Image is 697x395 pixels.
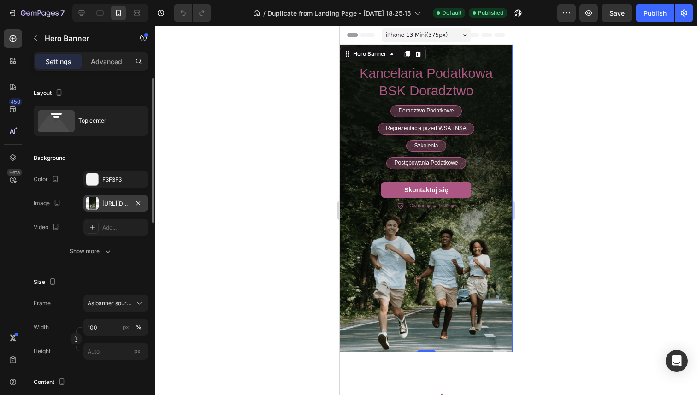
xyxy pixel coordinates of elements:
[7,169,22,176] div: Beta
[46,57,71,66] p: Settings
[34,154,65,162] div: Background
[102,224,146,232] div: Add...
[136,323,142,331] div: %
[34,323,49,331] label: Width
[602,4,632,22] button: Save
[60,7,65,18] p: 7
[91,57,122,66] p: Advanced
[34,243,148,259] button: Show more
[442,9,461,17] span: Default
[609,9,625,17] span: Save
[263,8,266,18] span: /
[174,4,211,22] div: Undo/Redo
[88,299,133,307] span: As banner source
[478,9,503,17] span: Published
[102,200,129,208] div: [URL][DOMAIN_NAME]
[636,4,674,22] button: Publish
[34,173,61,186] div: Color
[267,8,411,18] span: Duplicate from Landing Page - [DATE] 18:25:15
[134,348,141,354] span: px
[133,322,144,333] button: px
[78,110,135,131] div: Top center
[70,247,112,256] div: Show more
[34,197,63,210] div: Image
[45,33,123,44] p: Hero Banner
[7,363,166,386] h2: O mnie
[34,299,51,307] label: Frame
[340,26,513,395] iframe: Design area
[102,176,146,184] div: F3F3F3
[666,350,688,372] div: Open Intercom Messenger
[4,4,69,22] button: 7
[9,98,22,106] div: 450
[34,87,65,100] div: Layout
[644,8,667,18] div: Publish
[83,343,148,360] input: px
[83,295,148,312] button: As banner source
[34,221,61,234] div: Video
[120,322,131,333] button: %
[83,319,148,336] input: px%
[34,276,58,289] div: Size
[123,323,129,331] div: px
[34,376,67,389] div: Content
[34,347,51,355] label: Height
